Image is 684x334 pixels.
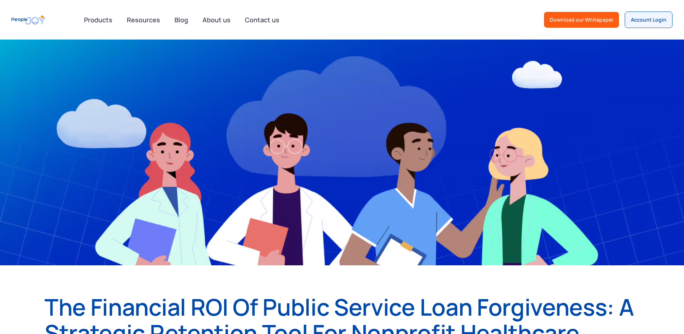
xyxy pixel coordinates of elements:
[170,12,192,28] a: Blog
[241,12,284,28] a: Contact us
[122,12,164,28] a: Resources
[550,16,613,23] div: Download our Whitepaper
[625,12,673,28] a: Account Login
[631,16,666,23] div: Account Login
[198,12,235,28] a: About us
[544,12,619,28] a: Download our Whitepaper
